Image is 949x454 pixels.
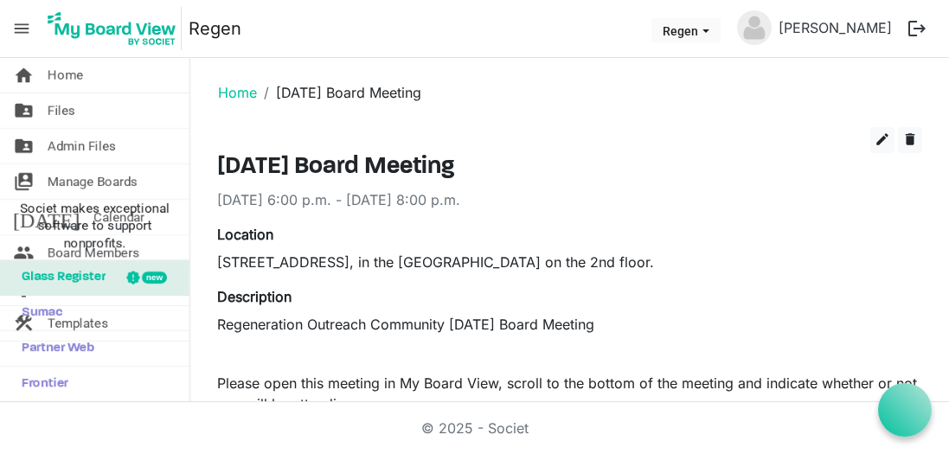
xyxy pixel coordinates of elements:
label: Location [217,224,273,245]
span: Admin Files [48,129,116,163]
a: Home [218,84,257,101]
span: Partner Web [13,331,94,366]
span: delete [902,131,918,147]
button: logout [899,10,935,47]
span: Home [48,58,83,93]
a: © 2025 - Societ [421,419,529,437]
span: Files [48,93,75,128]
button: edit [870,127,894,153]
h3: [DATE] Board Meeting [217,153,922,182]
span: Frontier [13,367,68,401]
a: [PERSON_NAME] [772,10,899,45]
div: new [142,272,167,284]
span: folder_shared [13,93,34,128]
button: delete [898,127,922,153]
div: [STREET_ADDRESS], in the [GEOGRAPHIC_DATA] on the 2nd floor. [217,252,922,272]
p: Regeneration Outreach Community [DATE] Board Meeting [217,314,922,335]
img: no-profile-picture.svg [737,10,772,45]
span: home [13,58,34,93]
span: Manage Boards [48,164,138,199]
button: Regen dropdownbutton [651,18,721,42]
div: [DATE] 6:00 p.m. - [DATE] 8:00 p.m. [217,189,922,210]
span: switch_account [13,164,34,199]
a: My Board View Logo [42,7,189,50]
span: Sumac [13,296,62,330]
img: My Board View Logo [42,7,182,50]
span: menu [5,12,38,45]
a: Regen [189,11,241,46]
label: Description [217,286,292,307]
p: Please open this meeting in My Board View, scroll to the bottom of the meeting and indicate wheth... [217,373,922,414]
span: Societ makes exceptional software to support nonprofits. [8,200,182,252]
li: [DATE] Board Meeting [257,82,421,103]
span: folder_shared [13,129,34,163]
span: Glass Register [13,260,106,295]
span: edit [875,131,890,147]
